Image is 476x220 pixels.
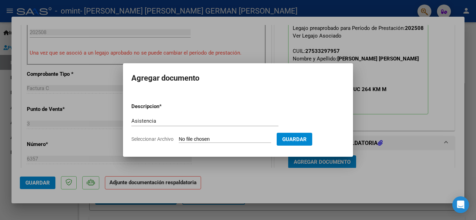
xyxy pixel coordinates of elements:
span: Seleccionar Archivo [131,136,174,142]
p: Descripcion [131,103,195,111]
div: Open Intercom Messenger [452,196,469,213]
span: Guardar [282,136,307,142]
button: Guardar [277,133,312,146]
h2: Agregar documento [131,72,345,85]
